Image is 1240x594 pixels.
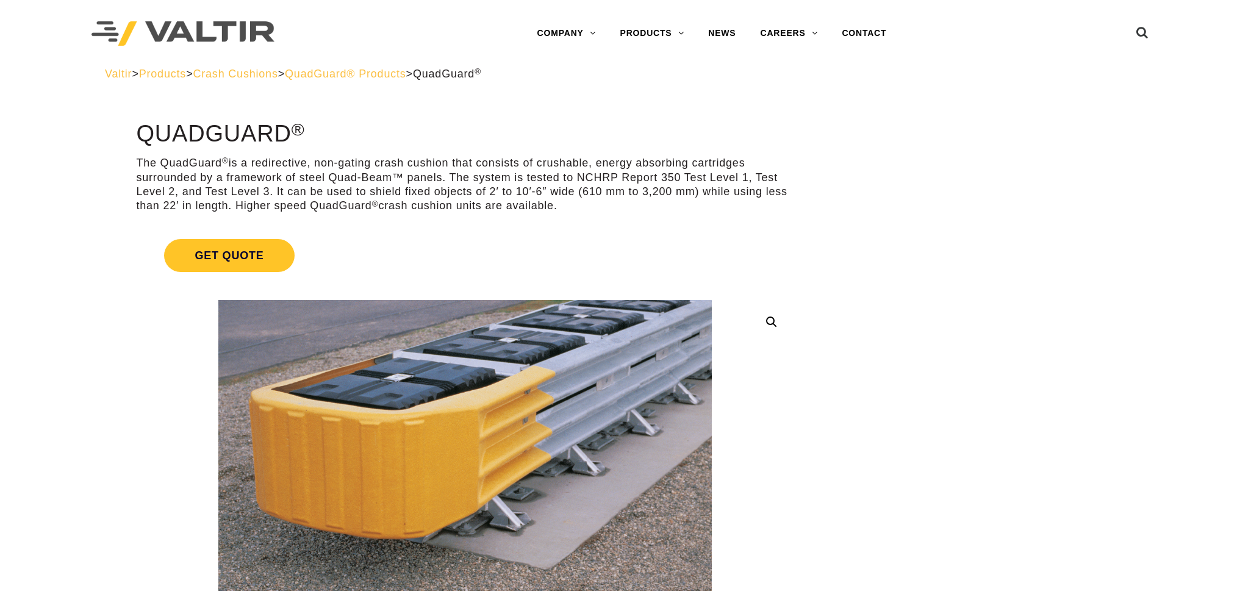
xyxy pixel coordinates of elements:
img: Valtir [91,21,274,46]
h1: QuadGuard [136,121,794,147]
p: The QuadGuard is a redirective, non-gating crash cushion that consists of crushable, energy absor... [136,156,794,213]
a: Valtir [105,68,132,80]
a: Get Quote [136,224,794,287]
span: Get Quote [164,239,294,272]
a: Products [139,68,186,80]
a: CAREERS [748,21,830,46]
div: > > > > [105,67,1135,81]
sup: ® [292,120,305,139]
span: QuadGuard [413,68,481,80]
a: NEWS [696,21,748,46]
sup: ® [222,156,229,165]
a: CONTACT [830,21,898,46]
a: Crash Cushions [193,68,278,80]
a: PRODUCTS [608,21,697,46]
a: QuadGuard® Products [285,68,406,80]
sup: ® [372,199,379,209]
sup: ® [475,67,481,76]
a: COMPANY [525,21,608,46]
